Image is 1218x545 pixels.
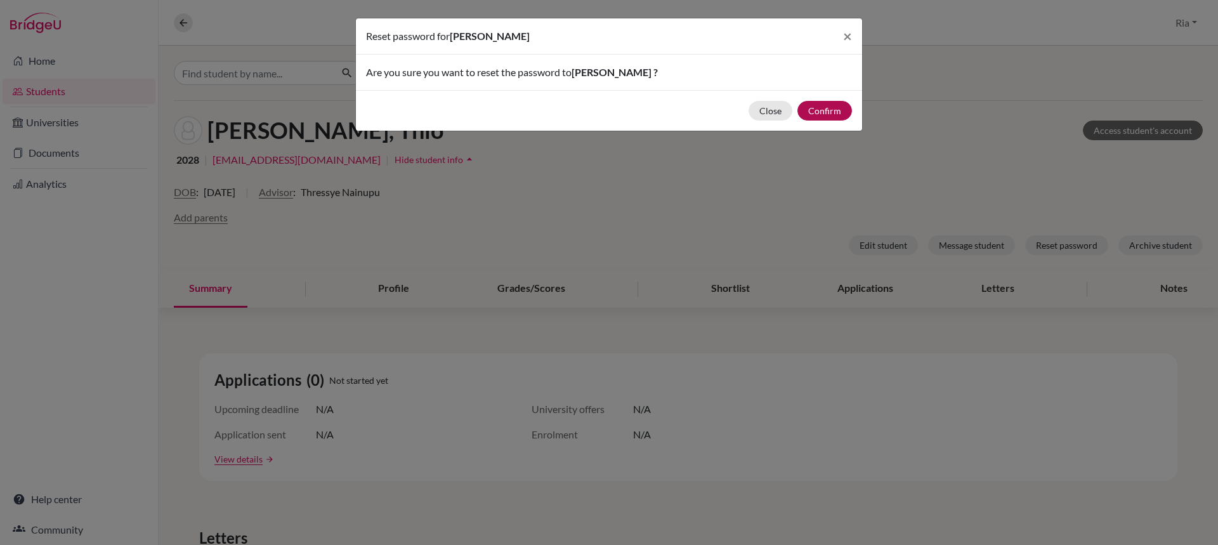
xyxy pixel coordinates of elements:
[833,18,862,54] button: Close
[749,101,792,121] button: Close
[366,30,450,42] span: Reset password for
[843,27,852,45] span: ×
[572,66,658,78] span: [PERSON_NAME] ?
[797,101,852,121] button: Confirm
[450,30,530,42] span: [PERSON_NAME]
[366,65,852,80] p: Are you sure you want to reset the password to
